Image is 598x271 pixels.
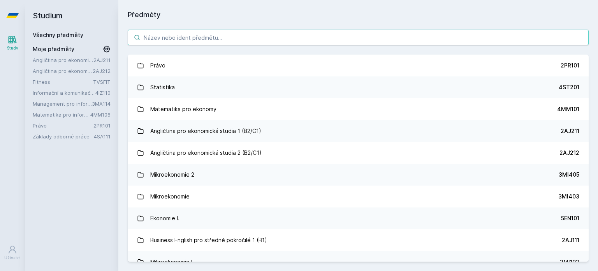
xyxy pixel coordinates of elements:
a: Uživatel [2,241,23,265]
a: 2AJ212 [93,68,111,74]
div: 3MI405 [559,171,579,179]
a: Angličtina pro ekonomická studia 2 (B2/C1) [33,67,93,75]
span: Moje předměty [33,45,74,53]
a: 2AJ211 [93,57,111,63]
a: Informační a komunikační technologie [33,89,95,97]
a: 4IZ110 [95,90,111,96]
a: 2PR101 [93,122,111,129]
a: TVSFIT [93,79,111,85]
div: Angličtina pro ekonomická studia 1 (B2/C1) [150,123,261,139]
a: Základy odborné práce [33,133,94,140]
a: 4SA111 [94,133,111,140]
a: Fitness [33,78,93,86]
a: Matematika pro ekonomy 4MM101 [128,98,589,120]
div: Mikroekonomie [150,189,190,204]
a: Statistika 4ST201 [128,76,589,98]
a: Angličtina pro ekonomická studia 1 (B2/C1) 2AJ211 [128,120,589,142]
a: Mikroekonomie 3MI403 [128,186,589,207]
div: Ekonomie I. [150,211,179,226]
a: Právo 2PR101 [128,55,589,76]
div: 2AJ211 [561,127,579,135]
a: Matematika pro informatiky [33,111,90,119]
a: 4MM106 [90,112,111,118]
div: Uživatel [4,255,21,261]
div: 4MM101 [557,105,579,113]
a: Study [2,31,23,55]
div: Mikroekonomie I [150,254,192,270]
div: 2AJ111 [562,236,579,244]
div: Mikroekonomie 2 [150,167,194,182]
div: Business English pro středně pokročilé 1 (B1) [150,232,267,248]
a: Ekonomie I. 5EN101 [128,207,589,229]
input: Název nebo ident předmětu… [128,30,589,45]
a: Business English pro středně pokročilé 1 (B1) 2AJ111 [128,229,589,251]
a: Angličtina pro ekonomická studia 1 (B2/C1) [33,56,93,64]
div: 2PR101 [561,62,579,69]
h1: Předměty [128,9,589,20]
div: 5EN101 [561,214,579,222]
div: Právo [150,58,165,73]
div: Statistika [150,80,175,95]
div: 3MI403 [558,193,579,200]
a: 3MA114 [92,101,111,107]
a: Management pro informatiky a statistiky [33,100,92,108]
div: 3MI102 [560,258,579,266]
div: 2AJ212 [559,149,579,157]
div: Matematika pro ekonomy [150,101,216,117]
a: Všechny předměty [33,32,83,38]
div: Study [7,45,18,51]
a: Mikroekonomie 2 3MI405 [128,164,589,186]
a: Právo [33,122,93,129]
div: Angličtina pro ekonomická studia 2 (B2/C1) [150,145,262,161]
a: Angličtina pro ekonomická studia 2 (B2/C1) 2AJ212 [128,142,589,164]
div: 4ST201 [559,83,579,91]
